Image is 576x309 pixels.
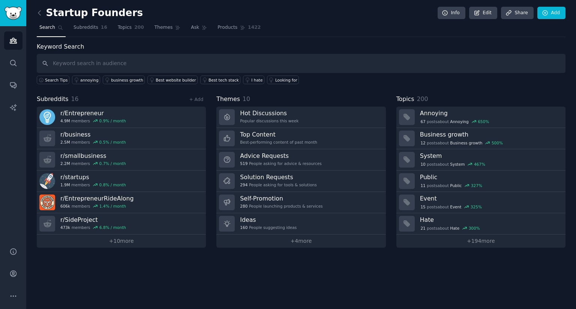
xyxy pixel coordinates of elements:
span: 21 [420,226,425,231]
div: members [60,225,126,230]
a: +10more [37,235,206,248]
h3: Advice Requests [240,152,321,160]
img: startups [39,173,55,189]
span: 200 [417,95,428,103]
div: 0.8 % / month [99,182,126,187]
div: 6.8 % / month [99,225,126,230]
a: Hot DiscussionsPopular discussions this week [216,107,385,128]
span: 67 [420,119,425,124]
input: Keyword search in audience [37,54,565,73]
div: 650 % [478,119,489,124]
span: 606k [60,204,70,209]
div: Popular discussions this week [240,118,298,123]
span: Ask [191,24,199,31]
h3: r/ EntrepreneurRideAlong [60,195,133,202]
span: 12 [420,140,425,146]
span: Topics [396,95,414,104]
span: 16 [101,24,107,31]
a: business growth [103,76,145,84]
span: Public [450,183,462,188]
span: Themes [154,24,173,31]
div: Looking for [275,77,297,83]
h3: Top Content [240,131,317,138]
div: 300 % [469,226,480,231]
span: 1422 [248,24,261,31]
a: Solution Requests294People asking for tools & solutions [216,171,385,192]
img: GummySearch logo [4,7,22,20]
a: r/startups1.9Mmembers0.8% / month [37,171,206,192]
h3: Hot Discussions [240,109,298,117]
a: + Add [189,97,203,102]
div: members [60,204,133,209]
span: 4.9M [60,118,70,123]
a: Annoying67postsaboutAnnoying650% [396,107,565,128]
h3: r/ SideProject [60,216,126,224]
a: Event15postsaboutEvent325% [396,192,565,213]
a: Share [501,7,533,19]
div: 1.4 % / month [99,204,126,209]
span: Annoying [450,119,468,124]
div: Best-performing content of past month [240,140,317,145]
h3: Self-Promotion [240,195,322,202]
span: 294 [240,182,247,187]
div: members [60,140,126,145]
span: 15 [420,204,425,209]
a: Business growth12postsaboutBusiness growth500% [396,128,565,149]
a: annoying [72,76,100,84]
a: Info [438,7,465,19]
div: post s about [420,225,481,232]
a: Products1422 [215,22,263,37]
h3: Ideas [240,216,297,224]
span: Themes [216,95,240,104]
span: Business growth [450,140,482,146]
div: 0.9 % / month [99,118,126,123]
a: Best website builder [147,76,198,84]
span: 2.5M [60,140,70,145]
div: People launching products & services [240,204,322,209]
a: Hate21postsaboutHate300% [396,213,565,235]
a: Looking for [267,76,299,84]
a: r/business2.5Mmembers0.5% / month [37,128,206,149]
h2: Startup Founders [37,7,143,19]
span: 473k [60,225,70,230]
div: post s about [420,140,504,146]
a: Ask [188,22,210,37]
h3: r/ Entrepreneur [60,109,126,117]
div: post s about [420,161,486,168]
a: System10postsaboutSystem467% [396,149,565,171]
div: business growth [111,77,143,83]
div: 467 % [474,162,485,167]
h3: Business growth [420,131,560,138]
span: Products [217,24,237,31]
span: 10 [243,95,250,103]
span: Search Tips [45,77,68,83]
a: r/smallbusiness2.2Mmembers0.7% / month [37,149,206,171]
button: Search Tips [37,76,69,84]
a: Public11postsaboutPublic327% [396,171,565,192]
a: r/EntrepreneurRideAlong606kmembers1.4% / month [37,192,206,213]
div: People suggesting ideas [240,225,297,230]
a: Topics200 [115,22,147,37]
div: 327 % [471,183,482,188]
div: Best website builder [156,77,196,83]
a: r/Entrepreneur4.9Mmembers0.9% / month [37,107,206,128]
h3: r/ business [60,131,126,138]
div: I hate [251,77,262,83]
span: 2.2M [60,161,70,166]
div: People asking for tools & solutions [240,182,316,187]
span: 280 [240,204,247,209]
span: Subreddits [73,24,98,31]
span: System [450,162,465,167]
h3: Hate [420,216,560,224]
span: 11 [420,183,425,188]
span: Subreddits [37,95,69,104]
a: +4more [216,235,385,248]
a: Add [537,7,565,19]
div: members [60,182,126,187]
span: Event [450,204,461,209]
a: r/SideProject473kmembers6.8% / month [37,213,206,235]
a: Edit [469,7,497,19]
div: post s about [420,182,483,189]
a: Best tech stack [200,76,240,84]
div: annoying [80,77,99,83]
